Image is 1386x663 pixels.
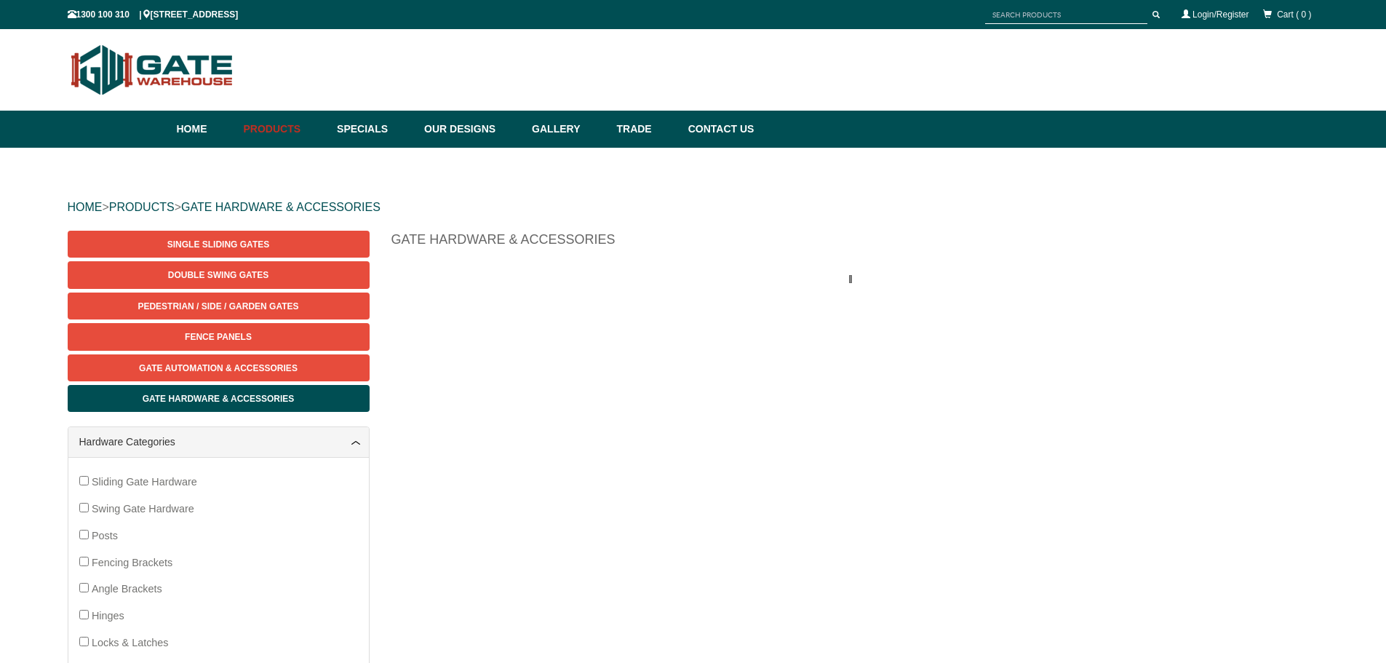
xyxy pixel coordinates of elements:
a: Gate Automation & Accessories [68,354,370,381]
a: Trade [609,111,680,148]
a: Gate Hardware & Accessories [68,385,370,412]
span: Fencing Brackets [92,557,172,568]
a: Specials [330,111,417,148]
span: Sliding Gate Hardware [92,476,197,488]
a: Contact Us [681,111,754,148]
img: Gate Warehouse [68,36,237,103]
span: Hinges [92,610,124,622]
span: Cart ( 0 ) [1277,9,1311,20]
a: GATE HARDWARE & ACCESSORIES [181,201,381,213]
img: please_wait.gif [849,275,861,283]
a: Hardware Categories [79,434,358,450]
h1: Gate Hardware & Accessories [391,231,1319,256]
a: Login/Register [1192,9,1248,20]
span: Posts [92,530,118,541]
a: PRODUCTS [109,201,175,213]
span: Pedestrian / Side / Garden Gates [138,301,298,311]
a: Pedestrian / Side / Garden Gates [68,293,370,319]
a: HOME [68,201,103,213]
input: SEARCH PRODUCTS [985,6,1147,24]
a: Products [236,111,330,148]
span: Gate Automation & Accessories [139,363,298,373]
a: Our Designs [417,111,525,148]
a: Home [177,111,236,148]
span: Gate Hardware & Accessories [143,394,295,404]
span: Swing Gate Hardware [92,503,194,515]
div: > > [68,184,1319,231]
a: Gallery [525,111,609,148]
a: Fence Panels [68,323,370,350]
span: Fence Panels [185,332,252,342]
span: Angle Brackets [92,583,162,595]
span: Locks & Latches [92,637,169,648]
span: 1300 100 310 | [STREET_ADDRESS] [68,9,239,20]
a: Single Sliding Gates [68,231,370,258]
span: Single Sliding Gates [167,239,269,250]
a: Double Swing Gates [68,261,370,288]
span: Double Swing Gates [168,270,268,280]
